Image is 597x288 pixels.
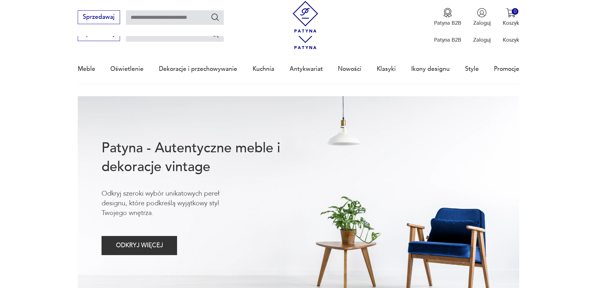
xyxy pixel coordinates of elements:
h1: Patyna - Autentyczne meble i dekoracje vintage [102,139,305,176]
a: Sprzedawaj [78,32,120,37]
a: Antykwariat [290,55,323,83]
a: Nowości [338,55,361,83]
img: Ikona koszyka [506,8,516,18]
img: Ikona medalu [443,8,453,18]
img: Patyna - sklep z meblami i dekoracjami vintage [290,1,321,33]
button: Zaloguj [473,8,491,27]
a: Kuchnia [253,55,274,83]
a: Sprzedawaj [78,15,120,20]
p: Koszyk [503,36,519,44]
img: Ikonka użytkownika [477,8,487,18]
a: ODKRYJ WIĘCEJ [102,243,177,249]
p: Zaloguj [473,19,491,27]
p: Patyna B2B [434,19,461,27]
a: Dekoracje i przechowywanie [159,55,237,83]
p: Koszyk [503,19,519,27]
button: Patyna B2B [434,8,461,27]
div: 0 [512,8,518,15]
a: Klasyki [377,55,396,83]
button: 0Koszyk [503,8,519,27]
p: Zaloguj [473,36,491,44]
a: Meble [78,55,95,83]
a: Ikona medaluPatyna B2B [434,8,461,27]
p: Odkryj szeroki wybór unikatowych pereł designu, które podkreślą wyjątkowy styl Twojego wnętrza. [102,189,244,218]
button: Szukaj [211,13,220,22]
a: Ikony designu [411,55,450,83]
button: ODKRYJ WIĘCEJ [102,236,177,255]
a: Style [465,55,479,83]
button: Sprzedawaj [78,10,120,24]
a: Oświetlenie [110,55,144,83]
a: Promocje [494,55,519,83]
p: Patyna B2B [434,36,461,44]
button: Szukaj [211,29,220,39]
